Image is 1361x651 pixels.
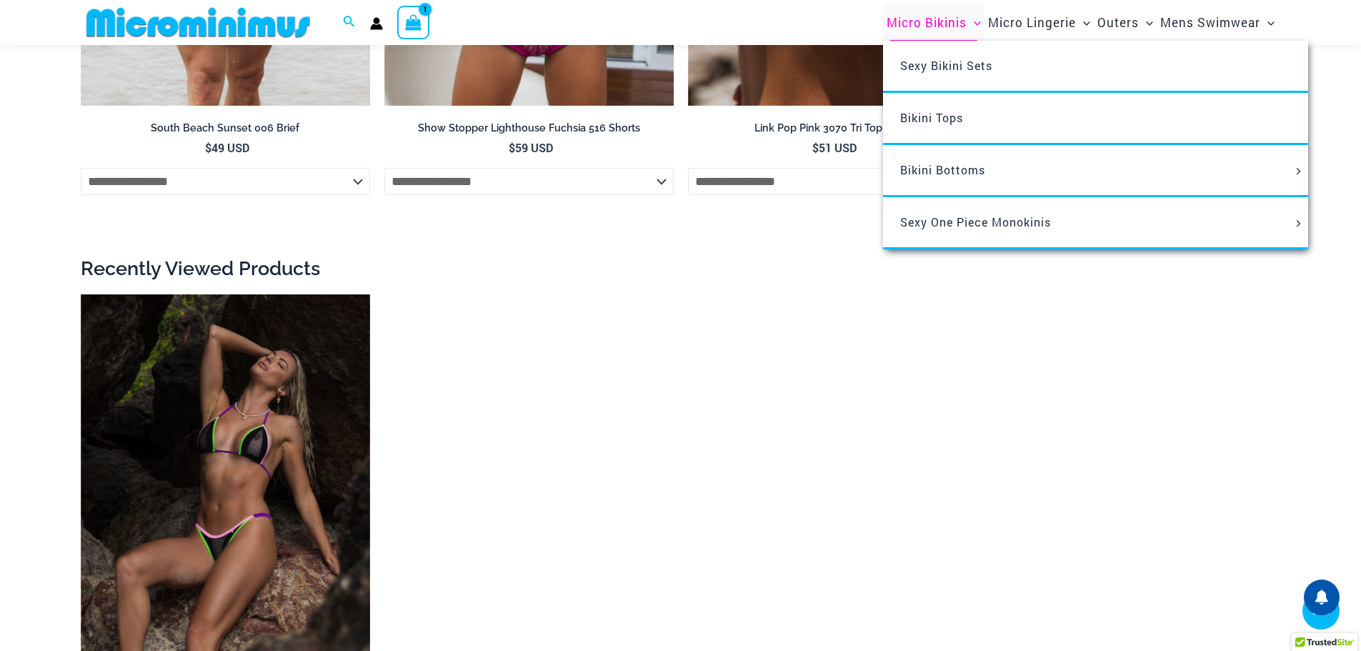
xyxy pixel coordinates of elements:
[81,256,1281,281] h2: Recently Viewed Products
[883,197,1308,249] a: Sexy One Piece MonokinisMenu ToggleMenu Toggle
[688,121,977,140] a: Link Pop Pink 3070 Tri Top bikini
[81,121,370,135] h2: South Beach Sunset 006 Brief
[900,110,963,125] span: Bikini Tops
[967,4,981,41] span: Menu Toggle
[384,121,674,135] h2: Show Stopper Lighthouse Fuchsia 516 Shorts
[81,121,370,140] a: South Beach Sunset 006 Brief
[1290,220,1305,227] span: Menu Toggle
[384,121,674,140] a: Show Stopper Lighthouse Fuchsia 516 Shorts
[1076,4,1090,41] span: Menu Toggle
[812,140,857,155] bdi: 51 USD
[81,6,316,39] img: MM SHOP LOGO FLAT
[343,14,356,32] a: Search icon link
[1097,4,1139,41] span: Outers
[883,93,1308,145] a: Bikini Tops
[988,4,1076,41] span: Micro Lingerie
[881,2,1281,43] nav: Site Navigation
[205,140,211,155] span: $
[900,162,985,177] span: Bikini Bottoms
[509,140,515,155] span: $
[509,140,553,155] bdi: 59 USD
[688,121,977,135] h2: Link Pop Pink 3070 Tri Top bikini
[1290,168,1305,175] span: Menu Toggle
[1157,4,1278,41] a: Mens SwimwearMenu ToggleMenu Toggle
[1160,4,1260,41] span: Mens Swimwear
[397,6,430,39] a: View Shopping Cart, 1 items
[812,140,819,155] span: $
[1094,4,1157,41] a: OutersMenu ToggleMenu Toggle
[883,4,984,41] a: Micro BikinisMenu ToggleMenu Toggle
[883,145,1308,197] a: Bikini BottomsMenu ToggleMenu Toggle
[1139,4,1153,41] span: Menu Toggle
[1260,4,1275,41] span: Menu Toggle
[205,140,249,155] bdi: 49 USD
[900,58,992,73] span: Sexy Bikini Sets
[984,4,1094,41] a: Micro LingerieMenu ToggleMenu Toggle
[883,41,1308,93] a: Sexy Bikini Sets
[887,4,967,41] span: Micro Bikinis
[370,17,383,30] a: Account icon link
[900,214,1051,229] span: Sexy One Piece Monokinis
